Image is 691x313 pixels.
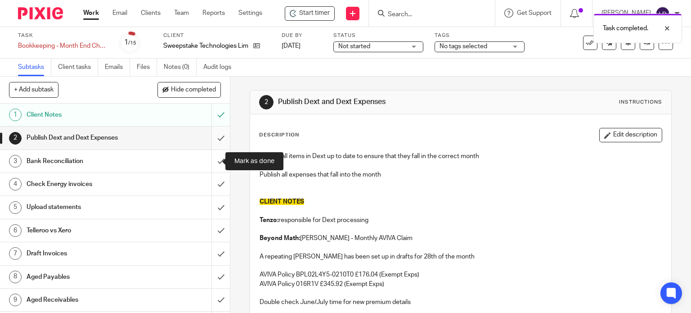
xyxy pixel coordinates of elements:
a: Emails [105,59,130,76]
div: Instructions [619,99,662,106]
button: + Add subtask [9,82,58,97]
label: Due by [282,32,322,39]
span: CLIENT NOTES [260,199,304,205]
p: A repeating [PERSON_NAME] has been set up in drafts for 28th of the month [260,252,662,261]
a: Settings [238,9,262,18]
a: Reports [202,9,225,18]
p: Publish all expenses that fall into the month [260,170,662,179]
h1: Publish Dext and Dext Expenses [27,131,144,145]
label: Status [333,32,423,39]
div: 3 [9,155,22,168]
p: Description [259,132,299,139]
div: 8 [9,271,22,283]
img: Pixie [18,7,63,19]
img: svg%3E [655,6,670,21]
p: Publish all items in Dext up to date to ensure that they fall in the correct month [260,152,662,161]
strong: Beyond Math: [260,235,300,241]
a: Files [137,59,157,76]
div: 4 [9,178,22,191]
h1: Bank Reconciliation [27,154,144,168]
span: [DATE] [282,43,301,49]
span: Start timer [299,9,330,18]
div: 2 [259,95,274,109]
a: Client tasks [58,59,98,76]
span: Not started [338,43,370,50]
label: Task [18,32,108,39]
div: 5 [9,201,22,214]
h1: Telleroo vs Xero [27,224,144,237]
h1: Draft Invoices [27,247,144,260]
h1: Upload statements [27,200,144,214]
p: Double check June/July time for new premium details [260,298,662,307]
p: responsible for Dext processing [260,216,662,225]
h1: Aged Receivables [27,293,144,307]
h1: Check Energy invoices [27,177,144,191]
small: /15 [128,41,136,45]
p: AVIVA Policy 016R1V £345.92 (Exempt Exps) [260,280,662,289]
button: Hide completed [157,82,221,97]
a: Team [174,9,189,18]
a: Email [112,9,127,18]
div: 1 [124,37,136,48]
h1: Aged Payables [27,270,144,284]
button: Edit description [599,128,662,142]
a: Subtasks [18,59,51,76]
div: 1 [9,109,22,121]
p: AVIVA Policy BPL02L4Y5-0210T0 £176.04 (Exempt Exps) [260,270,662,279]
strong: Tenzo: [260,217,278,223]
label: Client [163,32,270,39]
a: Audit logs [203,59,238,76]
h1: Client Notes [27,108,144,122]
div: 7 [9,247,22,260]
h1: Publish Dext and Dext Expenses [278,97,480,107]
a: Notes (0) [164,59,197,76]
span: Hide completed [171,86,216,94]
span: No tags selected [440,43,487,50]
p: Sweepstake Technologies Limited [163,41,249,50]
p: [PERSON_NAME] - Monthly AVIVA Claim [260,234,662,243]
div: 9 [9,294,22,306]
div: 2 [9,132,22,145]
p: Task completed. [603,24,648,33]
a: Clients [141,9,161,18]
a: Work [83,9,99,18]
div: Sweepstake Technologies Limited - Bookkeeping - Month End Checks [285,6,335,21]
div: Bookkeeping - Month End Checks [18,41,108,50]
div: 6 [9,224,22,237]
